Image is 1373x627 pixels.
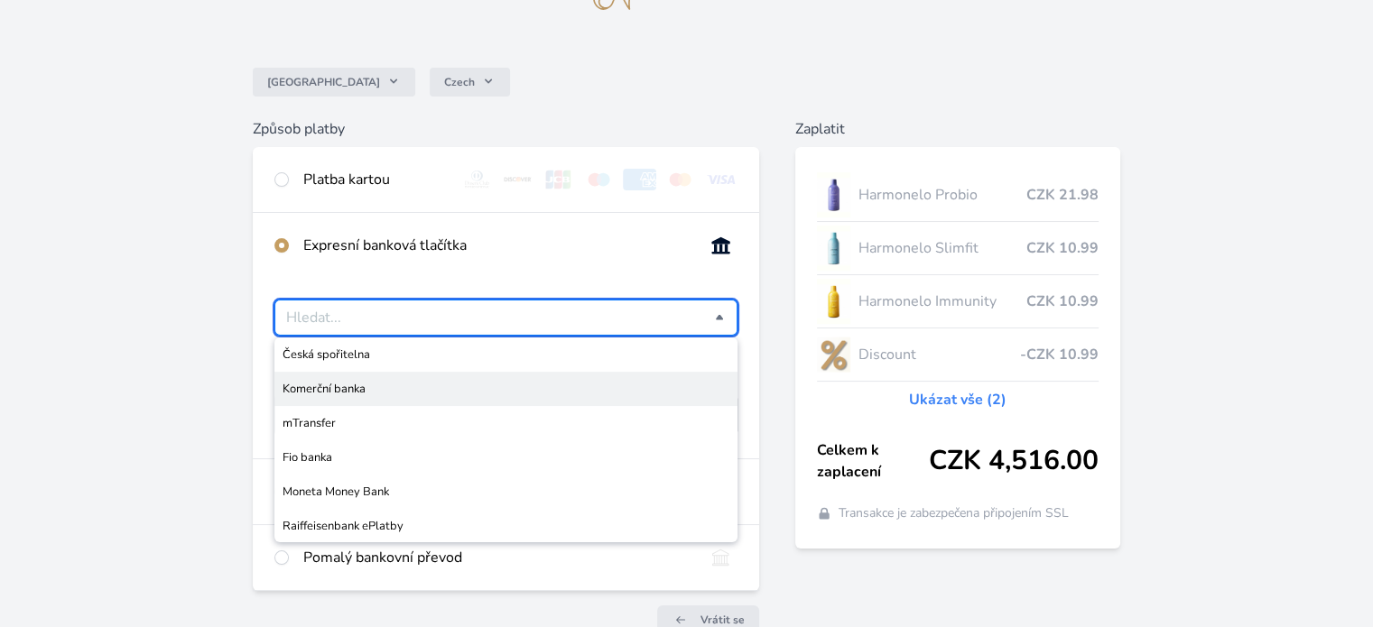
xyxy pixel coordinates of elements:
span: Transakce je zabezpečena připojením SSL [839,504,1069,522]
img: mc.svg [663,169,697,190]
div: Pomalý bankovní převod [303,547,689,568]
h6: Zaplatit [795,118,1120,140]
span: Discount [858,344,1019,365]
img: discount-lo.png [817,332,851,377]
button: [GEOGRAPHIC_DATA] [253,68,415,97]
span: CZK 10.99 [1026,237,1099,259]
span: CZK 4,516.00 [929,445,1099,477]
a: Ukázat vše (2) [909,389,1007,410]
span: Fio banka [283,448,728,466]
span: Vrátit se [700,613,745,627]
div: Expresní banková tlačítka [303,235,689,256]
input: Česká spořitelnaKomerční bankamTransferFio bankaMoneta Money BankRaiffeisenbank ePlatby [286,307,714,328]
img: maestro.svg [582,169,616,190]
img: diners.svg [460,169,494,190]
span: Celkem k zaplacení [817,439,929,483]
span: -CZK 10.99 [1020,344,1099,365]
span: Moneta Money Bank [283,483,728,501]
div: Platba kartou [303,169,446,190]
div: Vyberte svou banku [274,300,737,336]
img: amex.svg [623,169,656,190]
h6: Způsob platby [253,118,758,140]
span: Harmonelo Slimfit [858,237,1025,259]
span: mTransfer [283,414,728,432]
span: Harmonelo Immunity [858,290,1025,312]
img: CLEAN_PROBIO_se_stinem_x-lo.jpg [817,172,851,217]
img: SLIMFIT_se_stinem_x-lo.jpg [817,226,851,271]
span: CZK 21.98 [1026,184,1099,206]
img: discover.svg [501,169,534,190]
span: Komerční banka [283,380,728,398]
span: [GEOGRAPHIC_DATA] [267,75,380,89]
button: Czech [430,68,510,97]
span: Raiffeisenbank ePlatby [283,517,728,535]
img: onlineBanking_CZ.svg [704,235,738,256]
img: IMMUNITY_se_stinem_x-lo.jpg [817,279,851,324]
span: Czech [444,75,475,89]
span: CZK 10.99 [1026,290,1099,312]
span: Česká spořitelna [283,346,728,364]
img: bankTransfer_IBAN.svg [704,547,738,568]
img: visa.svg [704,169,738,190]
span: Harmonelo Probio [858,184,1025,206]
img: jcb.svg [542,169,575,190]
